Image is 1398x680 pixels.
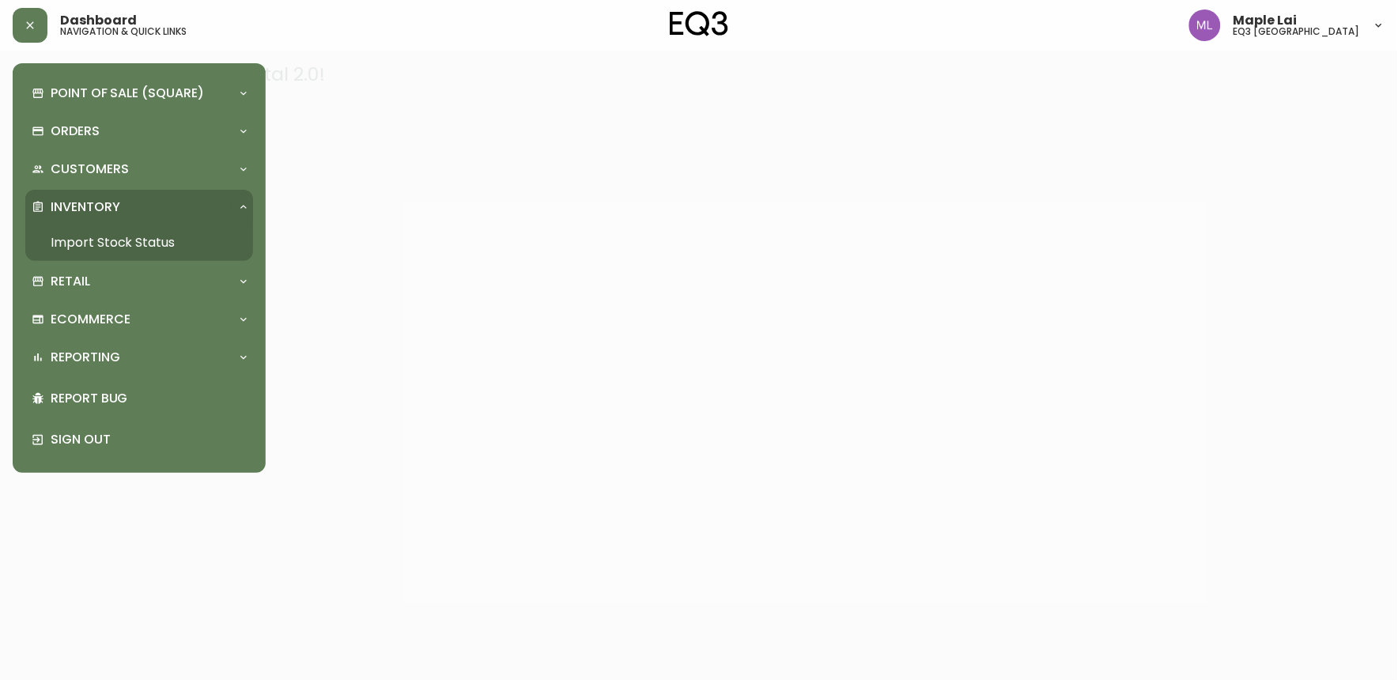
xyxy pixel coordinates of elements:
div: Retail [25,264,253,299]
span: Maple Lai [1234,14,1298,27]
p: Customers [51,161,129,178]
div: Inventory [25,190,253,225]
div: Orders [25,114,253,149]
p: Retail [51,273,90,290]
h5: eq3 [GEOGRAPHIC_DATA] [1234,27,1360,36]
p: Orders [51,123,100,140]
img: 61e28cffcf8cc9f4e300d877dd684943 [1189,9,1221,41]
div: Sign Out [25,419,253,460]
p: Ecommerce [51,311,130,328]
div: Point of Sale (Square) [25,76,253,111]
div: Reporting [25,340,253,375]
img: logo [670,11,728,36]
h5: navigation & quick links [60,27,187,36]
div: Report Bug [25,378,253,419]
p: Point of Sale (Square) [51,85,204,102]
div: Ecommerce [25,302,253,337]
span: Dashboard [60,14,137,27]
p: Sign Out [51,431,247,448]
div: Customers [25,152,253,187]
p: Reporting [51,349,120,366]
p: Report Bug [51,390,247,407]
p: Inventory [51,198,120,216]
a: Import Stock Status [25,225,253,261]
